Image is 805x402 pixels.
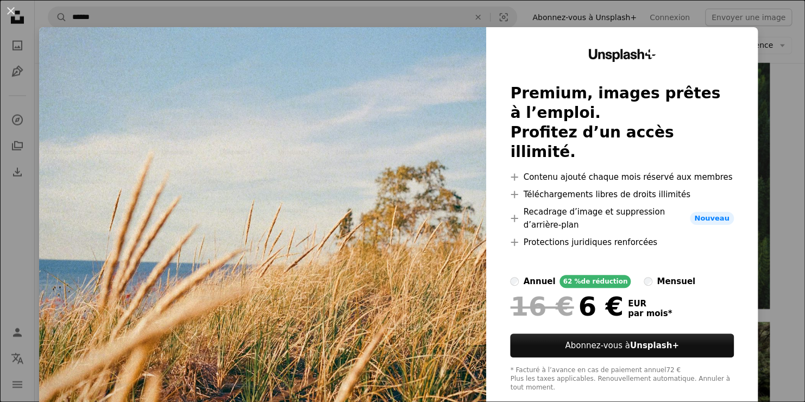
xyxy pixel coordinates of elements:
[510,205,733,231] li: Recadrage d’image et suppression d’arrière-plan
[559,275,631,288] div: 62 % de réduction
[510,84,733,162] h2: Premium, images prêtes à l’emploi. Profitez d’un accès illimité.
[510,292,574,321] span: 16 €
[644,277,652,286] input: mensuel
[510,236,733,249] li: Protections juridiques renforcées
[628,309,672,318] span: par mois *
[510,188,733,201] li: Téléchargements libres de droits illimités
[630,341,679,350] strong: Unsplash+
[510,171,733,184] li: Contenu ajouté chaque mois réservé aux membres
[690,212,733,225] span: Nouveau
[510,366,733,392] div: * Facturé à l’avance en cas de paiement annuel 72 € Plus les taxes applicables. Renouvellement au...
[510,292,623,321] div: 6 €
[657,275,695,288] div: mensuel
[510,334,733,357] button: Abonnez-vous àUnsplash+
[523,275,555,288] div: annuel
[510,277,519,286] input: annuel62 %de réduction
[628,299,672,309] span: EUR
